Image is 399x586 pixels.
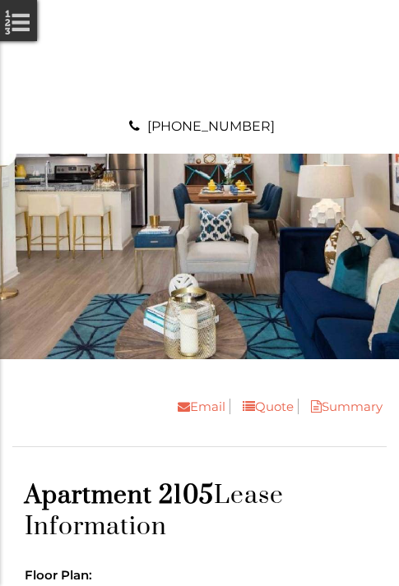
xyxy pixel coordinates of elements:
[230,399,299,414] a: Quote
[147,118,275,134] a: [PHONE_NUMBER]
[25,480,374,542] h1: Lease Information
[25,567,92,583] span: Floor Plan:
[159,16,241,99] img: A graphic with a red M and the word SOUTH.
[165,399,230,414] a: Email
[299,399,387,414] a: Summary
[25,480,214,511] span: Apartment 2105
